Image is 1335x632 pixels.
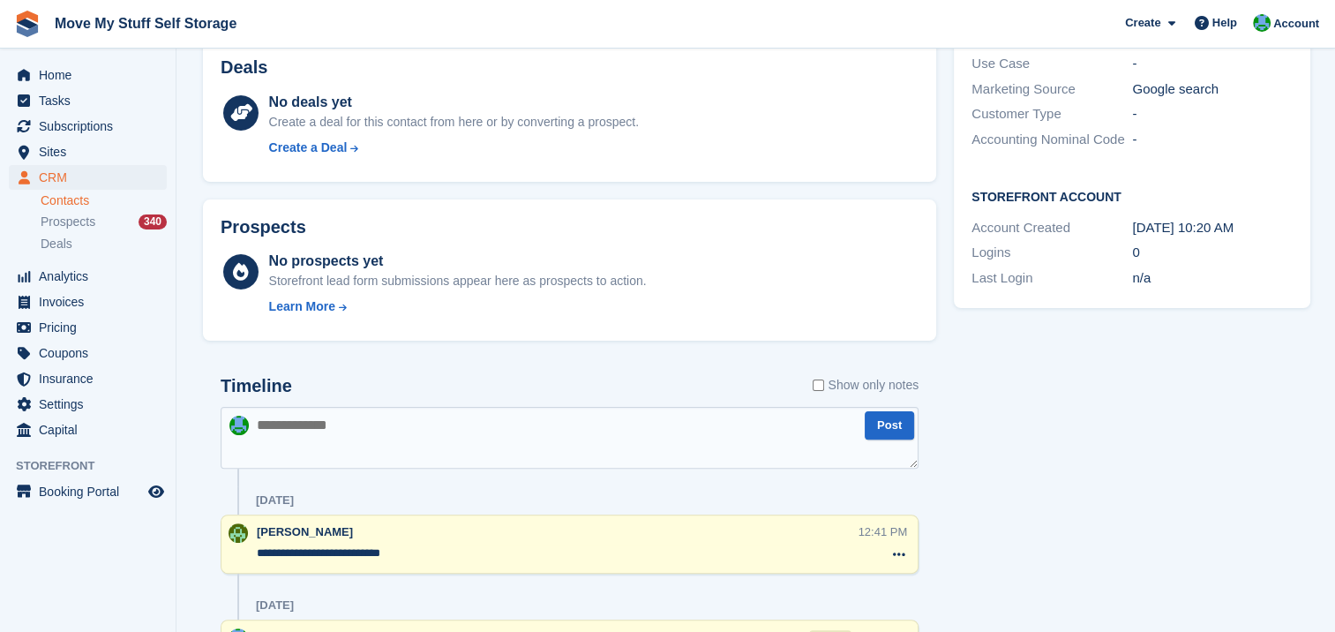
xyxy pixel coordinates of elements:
div: Storefront lead form submissions appear here as prospects to action. [269,272,647,290]
a: Move My Stuff Self Storage [48,9,244,38]
div: Marketing Source [971,79,1132,100]
span: Home [39,63,145,87]
div: Accounting Nominal Code [971,130,1132,150]
div: No deals yet [269,92,639,113]
div: No prospects yet [269,251,647,272]
h2: Deals [221,57,267,78]
span: CRM [39,165,145,190]
span: Help [1212,14,1237,32]
a: Contacts [41,192,167,209]
a: menu [9,479,167,504]
div: [DATE] [256,598,294,613]
span: Invoices [39,290,145,314]
span: Settings [39,392,145,417]
a: Create a Deal [269,139,639,157]
h2: Timeline [221,376,292,396]
span: Sites [39,139,145,164]
span: [PERSON_NAME] [257,525,353,538]
span: Deals [41,236,72,252]
span: Tasks [39,88,145,113]
img: Joel Booth [229,523,248,543]
div: n/a [1132,268,1293,289]
img: stora-icon-8386f47178a22dfd0bd8f6a31ec36ba5ce8667c1dd55bd0f319d3a0aa187defe.svg [14,11,41,37]
a: menu [9,290,167,314]
div: 340 [139,214,167,229]
div: 12:41 PM [859,523,908,540]
span: Analytics [39,264,145,289]
a: menu [9,392,167,417]
button: Post [865,411,914,440]
a: Preview store [146,481,167,502]
div: [DATE] 10:20 AM [1132,218,1293,238]
a: menu [9,88,167,113]
span: Coupons [39,341,145,365]
a: menu [9,418,167,442]
div: Learn More [269,297,335,316]
a: menu [9,315,167,340]
a: menu [9,139,167,164]
a: menu [9,264,167,289]
span: Create [1125,14,1160,32]
div: Create a deal for this contact from here or by converting a prospect. [269,113,639,132]
span: Pricing [39,315,145,340]
span: Prospects [41,214,95,230]
a: Prospects 340 [41,213,167,231]
span: Insurance [39,366,145,391]
span: Storefront [16,457,176,475]
div: Logins [971,243,1132,263]
a: menu [9,63,167,87]
a: Learn More [269,297,647,316]
div: 0 [1132,243,1293,263]
img: Dan [1253,14,1271,32]
img: Dan [229,416,249,435]
a: menu [9,366,167,391]
span: Booking Portal [39,479,145,504]
a: menu [9,114,167,139]
div: - [1132,54,1293,74]
div: Google search [1132,79,1293,100]
div: Use Case [971,54,1132,74]
div: [DATE] [256,493,294,508]
div: Create a Deal [269,139,348,157]
span: Subscriptions [39,114,145,139]
span: Account [1273,15,1319,33]
label: Show only notes [813,376,919,395]
span: Capital [39,418,145,442]
a: Deals [41,235,167,253]
div: Last Login [971,268,1132,289]
div: - [1132,130,1293,150]
a: menu [9,165,167,190]
div: Account Created [971,218,1132,238]
input: Show only notes [813,376,824,395]
h2: Prospects [221,217,306,237]
a: menu [9,341,167,365]
div: - [1132,104,1293,124]
h2: Storefront Account [971,187,1293,205]
div: Customer Type [971,104,1132,124]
